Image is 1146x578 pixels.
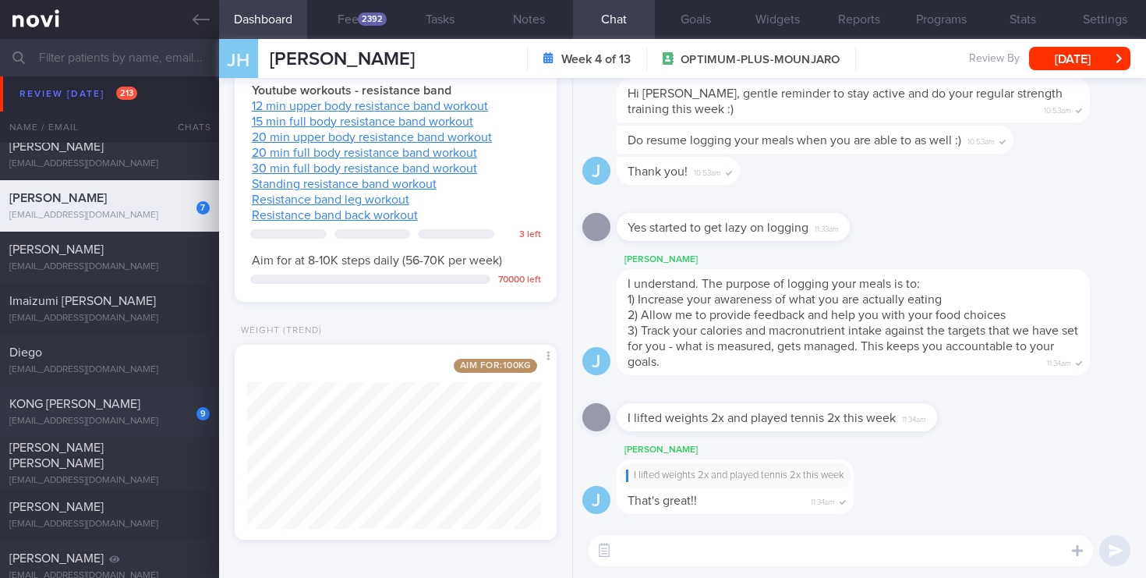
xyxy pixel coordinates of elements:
[9,346,42,359] span: Diego
[196,407,210,420] div: 9
[209,30,267,90] div: JH
[252,162,477,175] a: 30 min full body resistance band workout
[582,486,610,515] div: J
[694,164,721,179] span: 10:53am
[9,519,210,530] div: [EMAIL_ADDRESS][DOMAIN_NAME]
[1029,47,1130,70] button: [DATE]
[582,347,610,376] div: J
[252,100,488,112] a: 12 min upper body resistance band workout
[902,410,926,425] span: 11:34am
[969,52,1020,66] span: Review By
[252,178,437,190] a: Standing resistance band workout
[628,324,1078,368] span: 3) Track your calories and macronutrient intake against the targets that we have set for you - wh...
[811,493,835,508] span: 11:34am
[498,275,541,286] div: 70000 left
[626,470,844,482] div: I lifted weights 2x and played tennis 2x this week
[9,243,104,256] span: [PERSON_NAME]
[582,157,610,186] div: J
[628,222,808,234] span: Yes started to get lazy on logging
[358,12,387,26] div: 2392
[9,158,210,170] div: [EMAIL_ADDRESS][DOMAIN_NAME]
[628,309,1006,321] span: 2) Allow me to provide feedback and help you with your food choices
[9,552,104,565] span: [PERSON_NAME]
[617,250,1137,269] div: [PERSON_NAME]
[252,193,409,206] a: Resistance band leg workout
[9,475,210,487] div: [EMAIL_ADDRESS][DOMAIN_NAME]
[252,209,418,222] a: Resistance band back workout
[681,52,840,68] span: OPTIMUM-PLUS-MOUNJARO
[252,84,451,97] strong: Youtube workouts - resistance band
[9,115,210,126] div: [EMAIL_ADDRESS][DOMAIN_NAME]
[9,416,210,427] div: [EMAIL_ADDRESS][DOMAIN_NAME]
[967,133,995,147] span: 10:53am
[9,192,107,204] span: [PERSON_NAME]
[628,495,697,507] span: That's great!!
[1044,101,1071,116] span: 10:53am
[9,261,210,273] div: [EMAIL_ADDRESS][DOMAIN_NAME]
[502,229,541,241] div: 3 left
[628,87,1063,115] span: Hi [PERSON_NAME], gentle reminder to stay active and do your regular strength training this week :)
[9,295,156,307] span: Imaizumi [PERSON_NAME]
[252,254,502,267] span: Aim for at 8-10K steps daily (56-70K per week)
[628,165,688,178] span: Thank you!
[628,278,920,290] span: I understand. The purpose of logging your meals is to:
[9,398,140,410] span: KONG [PERSON_NAME]
[628,134,961,147] span: Do resume logging your meals when you are able to as well :)
[9,313,210,324] div: [EMAIL_ADDRESS][DOMAIN_NAME]
[628,293,942,306] span: 1) Increase your awareness of what you are actually eating
[454,359,538,373] span: Aim for: 100 kg
[617,441,900,459] div: [PERSON_NAME]
[9,501,104,513] span: [PERSON_NAME]
[252,115,473,128] a: 15 min full body resistance band workout
[235,325,322,337] div: Weight (Trend)
[252,131,492,144] a: 20 min upper body resistance band workout
[270,50,415,69] span: [PERSON_NAME]
[561,51,631,67] strong: Week 4 of 13
[9,81,104,109] span: [PERSON_NAME] [PERSON_NAME]
[9,140,104,153] span: [PERSON_NAME]
[196,201,210,215] div: 7
[9,210,210,222] div: [EMAIL_ADDRESS][DOMAIN_NAME]
[628,412,896,424] span: I lifted weights 2x and played tennis 2x this week
[9,364,210,376] div: [EMAIL_ADDRESS][DOMAIN_NAME]
[815,220,839,235] span: 11:33am
[9,441,104,470] span: [PERSON_NAME] [PERSON_NAME]
[252,147,477,159] a: 20 min full body resistance band workout
[1047,354,1071,369] span: 11:34am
